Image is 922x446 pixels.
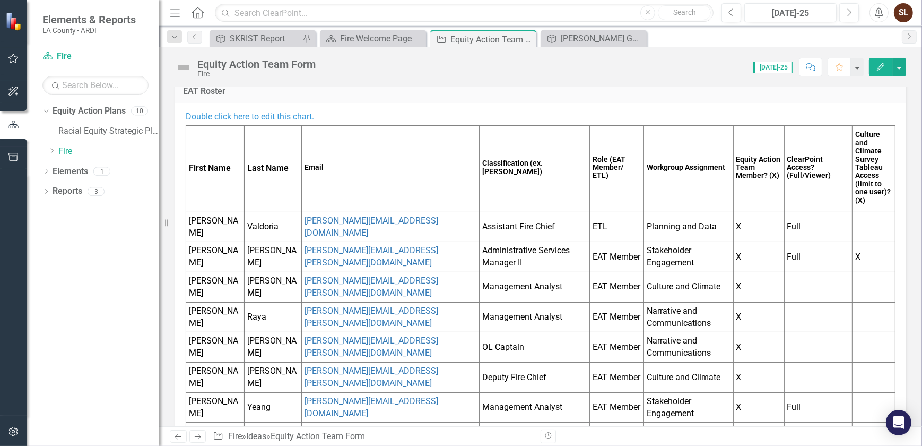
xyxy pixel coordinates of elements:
td: [PERSON_NAME] [186,392,245,423]
small: LA County - ARDI [42,26,136,35]
a: [PERSON_NAME][EMAIL_ADDRESS][PERSON_NAME][DOMAIN_NAME] [305,276,438,298]
td: Narrative and Communications [643,302,733,332]
td: X [733,392,784,423]
div: Open Intercom Messenger [886,410,911,435]
td: EAT Member [590,242,643,272]
a: Equity Action Plans [53,105,126,117]
td: EAT Member [590,272,643,303]
td: Culture and Climate [643,272,733,303]
a: [PERSON_NAME][EMAIL_ADDRESS][PERSON_NAME][DOMAIN_NAME] [305,306,438,328]
strong: Classification (ex. [PERSON_NAME]) [482,159,543,175]
h3: EAT Roster [183,87,898,96]
div: [PERSON_NAME] Goals FY24-25 [561,32,644,45]
td: [PERSON_NAME] [186,242,245,272]
td: Management Analyst [480,302,590,332]
input: Search ClearPoint... [215,4,714,22]
td: X [852,242,895,272]
a: [PERSON_NAME][EMAIL_ADDRESS][PERSON_NAME][DOMAIN_NAME] [305,336,438,358]
a: Elements [53,166,88,178]
td: Administrative Services Manager II [480,242,590,272]
td: [PERSON_NAME] [186,302,245,332]
div: Fire [197,70,316,78]
td: [PERSON_NAME] [244,272,301,303]
button: Search [658,5,711,20]
td: [PERSON_NAME] [186,332,245,363]
div: SKRIST Report [230,32,300,45]
a: SKRIST Report [212,32,300,45]
td: ETL [590,212,643,242]
td: X [733,363,784,393]
a: [PERSON_NAME][EMAIL_ADDRESS][PERSON_NAME][DOMAIN_NAME] [305,245,438,268]
span: Search [673,8,696,16]
td: Culture and Climate [643,363,733,393]
td: [PERSON_NAME] [244,332,301,363]
div: » » [213,431,533,443]
td: EAT Member [590,392,643,423]
td: X [733,242,784,272]
div: [DATE]-25 [748,7,833,20]
button: [DATE]-25 [744,3,837,22]
a: Fire Welcome Page [323,32,423,45]
div: Equity Action Team Form [271,431,365,441]
div: 10 [131,107,148,116]
button: SL [894,3,913,22]
img: ClearPoint Strategy [5,12,24,30]
td: Raya [244,302,301,332]
div: 3 [88,187,105,196]
td: Full [784,242,852,272]
td: Management Analyst [480,392,590,423]
td: [PERSON_NAME] [186,363,245,393]
strong: Workgroup Assignment [647,163,725,171]
td: Management Analyst [480,272,590,303]
div: Fire Welcome Page [340,32,423,45]
td: X [733,302,784,332]
strong: Role (EAT Member/ ETL) [593,155,625,180]
td: Full [784,392,852,423]
td: Full [784,212,852,242]
a: [PERSON_NAME] Goals FY24-25 [543,32,644,45]
a: Racial Equity Strategic Plan [58,125,159,138]
td: Stakeholder Engagement [643,242,733,272]
input: Search Below... [42,76,149,95]
strong: Equity Action Team Member? (X) [736,155,781,180]
a: Fire [228,431,242,441]
td: Assistant Fire Chief [480,212,590,242]
td: Yeang [244,392,301,423]
strong: Culture and Climate Survey Tableau Access (limit to one user)? (X) [855,130,891,204]
a: Reports [53,185,82,198]
strong: First Name [189,163,231,173]
td: Planning and Data [643,212,733,242]
td: Stakeholder Engagement [643,392,733,423]
a: [PERSON_NAME][EMAIL_ADDRESS][DOMAIN_NAME] [305,216,438,238]
a: Ideas [246,431,266,441]
span: Elements & Reports [42,13,136,26]
td: Valdoria [244,212,301,242]
td: Narrative and Communications [643,332,733,363]
div: 1 [93,167,110,176]
strong: ClearPoint Access? (Full/Viewer) [787,155,831,180]
td: X [733,212,784,242]
a: Fire [58,145,159,158]
div: Equity Action Team Form [197,58,316,70]
td: [PERSON_NAME] [186,272,245,303]
td: X [733,272,784,303]
td: [PERSON_NAME] [244,363,301,393]
td: Deputy Fire Chief [480,363,590,393]
a: [PERSON_NAME][EMAIL_ADDRESS][DOMAIN_NAME] [305,396,438,418]
td: X [733,332,784,363]
td: [PERSON_NAME] [244,242,301,272]
td: OL Captain [480,332,590,363]
span: Double click here to edit this chart. [186,111,314,122]
a: [PERSON_NAME][EMAIL_ADDRESS][PERSON_NAME][DOMAIN_NAME] [305,366,438,388]
td: EAT Member [590,302,643,332]
td: EAT Member [590,363,643,393]
strong: Last Name [247,163,289,173]
td: [PERSON_NAME] [186,212,245,242]
img: Not Defined [175,59,192,76]
a: Fire [42,50,149,63]
div: Equity Action Team Form [450,33,534,46]
span: [DATE]-25 [753,62,793,73]
td: EAT Member [590,332,643,363]
strong: Email [305,163,324,171]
